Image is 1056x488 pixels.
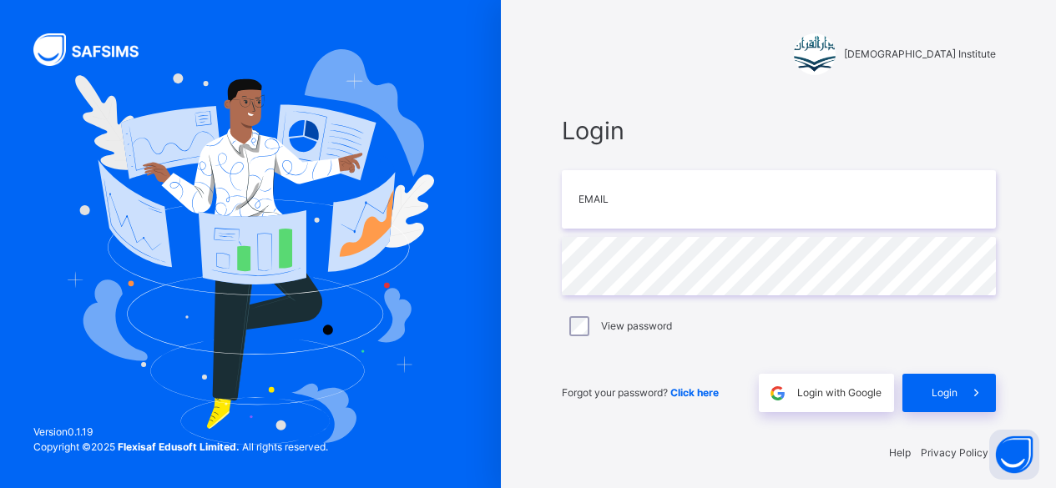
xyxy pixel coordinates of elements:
span: Version 0.1.19 [33,425,328,440]
span: Login with Google [797,385,882,400]
img: google.396cfc9801f0270233282035f929180a.svg [768,384,787,403]
span: Copyright © 2025 All rights reserved. [33,440,328,453]
a: Click here [670,386,719,399]
img: Hero Image [67,49,435,445]
button: Open asap [989,430,1039,480]
span: Login [562,113,996,148]
a: Privacy Policy [921,446,988,459]
span: Login [932,385,957,400]
label: View password [601,319,672,334]
a: Help [889,446,911,459]
strong: Flexisaf Edusoft Limited. [118,440,240,453]
span: Forgot your password? [562,386,719,399]
span: [DEMOGRAPHIC_DATA] Institute [844,47,996,62]
img: SAFSIMS Logo [33,33,159,66]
